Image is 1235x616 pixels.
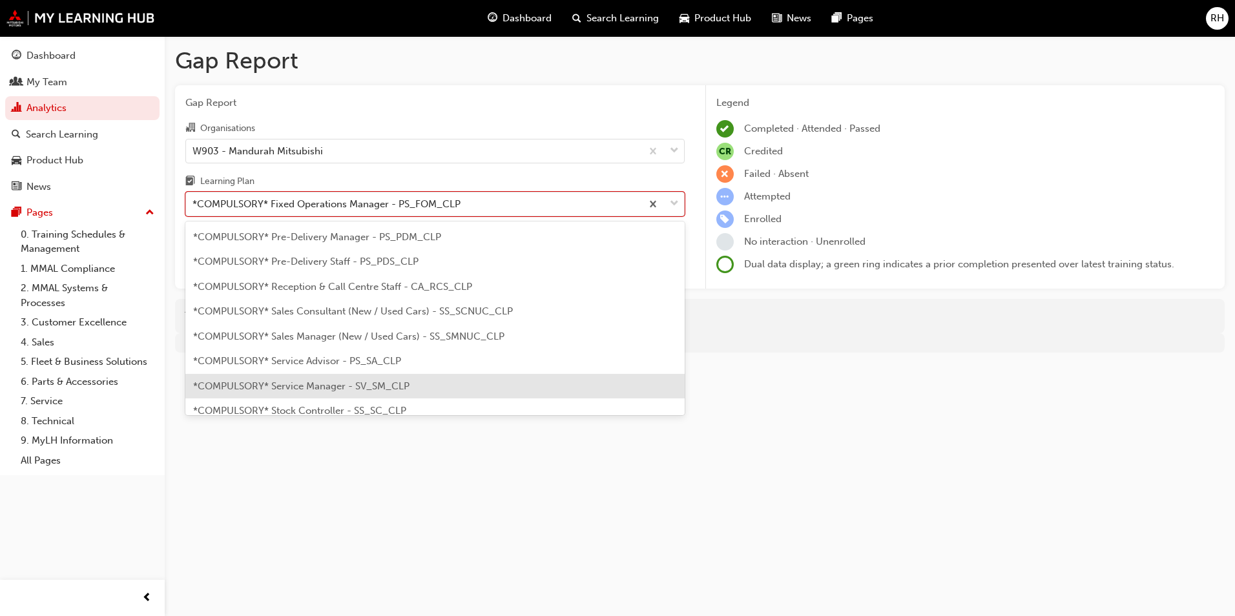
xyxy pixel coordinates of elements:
span: chart-icon [12,103,21,114]
span: news-icon [772,10,782,26]
span: Search Learning [586,11,659,26]
span: null-icon [716,143,734,160]
a: 4. Sales [16,333,160,353]
div: Search Learning [26,127,98,142]
span: Pages [847,11,873,26]
span: learningRecordVerb_FAIL-icon [716,165,734,183]
button: RH [1206,7,1229,30]
span: Failed · Absent [744,168,809,180]
span: Dashboard [503,11,552,26]
span: *COMPULSORY* Sales Manager (New / Used Cars) - SS_SMNUC_CLP [193,331,504,342]
span: Credited [744,145,783,157]
div: Product Hub [26,153,83,168]
a: 1. MMAL Compliance [16,259,160,279]
a: search-iconSearch Learning [562,5,669,32]
span: Gap Report [185,96,685,110]
span: pages-icon [12,207,21,219]
span: No interaction · Unenrolled [744,236,866,247]
a: Analytics [5,96,160,120]
a: 7. Service [16,391,160,411]
span: *COMPULSORY* Sales Consultant (New / Used Cars) - SS_SCNUC_CLP [193,305,513,317]
div: Pages [26,205,53,220]
div: My Team [26,75,67,90]
a: news-iconNews [762,5,822,32]
a: All Pages [16,451,160,471]
a: Search Learning [5,123,160,147]
span: up-icon [145,205,154,221]
span: *COMPULSORY* Stock Controller - SS_SC_CLP [193,405,406,416]
a: 9. MyLH Information [16,431,160,451]
div: *COMPULSORY* Fixed Operations Manager - PS_FOM_CLP [192,197,461,212]
a: 3. Customer Excellence [16,313,160,333]
a: pages-iconPages [822,5,884,32]
a: guage-iconDashboard [477,5,562,32]
span: learningRecordVerb_NONE-icon [716,233,734,251]
div: W903 - Mandurah Mitsubishi [192,143,323,158]
div: News [26,180,51,194]
div: Learning Plan [200,175,254,188]
span: people-icon [12,77,21,88]
span: learningplan-icon [185,176,195,188]
span: *COMPULSORY* Pre-Delivery Manager - PS_PDM_CLP [193,231,441,243]
a: 5. Fleet & Business Solutions [16,352,160,372]
span: pages-icon [832,10,842,26]
a: Product Hub [5,149,160,172]
span: News [787,11,811,26]
span: prev-icon [142,590,152,606]
a: Dashboard [5,44,160,68]
span: organisation-icon [185,123,195,134]
div: Dashboard [26,48,76,63]
div: Legend [716,96,1215,110]
a: 0. Training Schedules & Management [16,225,160,259]
span: Dual data display; a green ring indicates a prior completion presented over latest training status. [744,258,1174,270]
a: 8. Technical [16,411,160,431]
span: *COMPULSORY* Pre-Delivery Staff - PS_PDS_CLP [193,256,419,267]
a: car-iconProduct Hub [669,5,762,32]
h1: Gap Report [175,46,1225,75]
span: Enrolled [744,213,782,225]
div: There are no learners to run this report against. [175,299,1225,333]
span: *COMPULSORY* Service Advisor - PS_SA_CLP [193,355,401,367]
span: down-icon [670,143,679,159]
span: learningRecordVerb_ATTEMPT-icon [716,188,734,205]
span: *COMPULSORY* Service Manager - SV_SM_CLP [193,380,410,392]
span: news-icon [12,181,21,193]
a: 6. Parts & Accessories [16,372,160,392]
span: search-icon [572,10,581,26]
span: Completed · Attended · Passed [744,123,880,134]
span: learningRecordVerb_ENROLL-icon [716,210,734,228]
span: RH [1210,11,1224,26]
img: mmal [6,10,155,26]
button: Pages [5,201,160,225]
span: car-icon [12,155,21,167]
a: My Team [5,70,160,94]
span: learningRecordVerb_COMPLETE-icon [716,120,734,138]
a: News [5,175,160,199]
a: 2. MMAL Systems & Processes [16,278,160,313]
span: car-icon [680,10,689,26]
span: Attempted [744,190,791,202]
span: search-icon [12,129,21,141]
span: guage-icon [488,10,497,26]
span: Product Hub [694,11,751,26]
span: *COMPULSORY* Reception & Call Centre Staff - CA_RCS_CLP [193,281,472,293]
button: DashboardMy TeamAnalyticsSearch LearningProduct HubNews [5,41,160,201]
span: down-icon [670,196,679,212]
div: Organisations [200,122,255,135]
span: guage-icon [12,50,21,62]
